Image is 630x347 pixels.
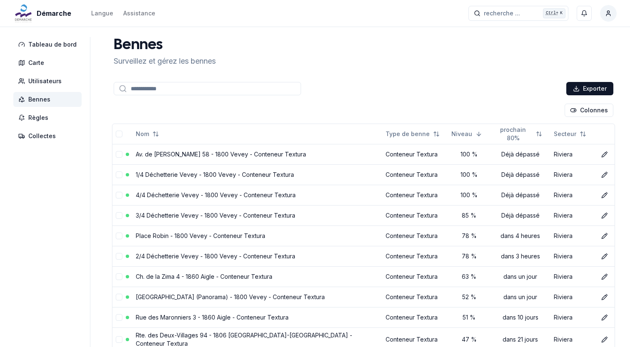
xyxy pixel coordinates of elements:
[565,104,613,117] button: Cocher les colonnes
[136,212,295,219] a: 3/4 Déchetterie Vevey - 1800 Vevey - Conteneur Textura
[451,313,487,322] div: 51 %
[494,191,547,199] div: Déjà dépassé
[116,294,122,300] button: select-row
[136,232,265,239] a: Place Robin - 1800 Vevey - Conteneur Textura
[114,37,216,54] h1: Bennes
[136,191,296,198] a: 4/4 Déchetterie Vevey - 1800 Vevey - Conteneur Textura
[494,232,547,240] div: dans 4 heures
[13,74,85,89] a: Utilisateurs
[91,8,113,18] button: Langue
[116,171,122,178] button: select-row
[116,151,122,158] button: select-row
[116,192,122,198] button: select-row
[136,293,325,300] a: [GEOGRAPHIC_DATA] (Panorama) - 1800 Vevey - Conteneur Textura
[489,127,547,141] button: Not sorted. Click to sort ascending.
[451,191,487,199] div: 100 %
[136,273,272,280] a: Ch. de la Zima 4 - 1860 Aigle - Conteneur Textura
[28,95,50,104] span: Bennes
[136,130,149,138] span: Nom
[13,8,75,18] a: Démarche
[13,55,85,70] a: Carte
[494,335,547,344] div: dans 21 jours
[550,185,595,205] td: Riviera
[566,82,613,95] button: Exporter
[381,127,445,141] button: Not sorted. Click to sort ascending.
[382,246,448,266] td: Conteneur Textura
[116,253,122,260] button: select-row
[451,130,472,138] span: Niveau
[116,314,122,321] button: select-row
[550,287,595,307] td: Riviera
[386,130,430,138] span: Type de benne
[451,171,487,179] div: 100 %
[550,226,595,246] td: Riviera
[494,126,533,142] span: prochain 80%
[451,150,487,159] div: 100 %
[382,226,448,246] td: Conteneur Textura
[451,335,487,344] div: 47 %
[554,130,576,138] span: Secteur
[382,266,448,287] td: Conteneur Textura
[451,273,487,281] div: 63 %
[494,252,547,260] div: dans 3 heures
[28,114,48,122] span: Règles
[494,313,547,322] div: dans 10 jours
[136,314,289,321] a: Rue des Maronniers 3 - 1860 Aigle - Conteneur Textura
[116,212,122,219] button: select-row
[468,6,568,21] button: recherche ...Ctrl+K
[451,211,487,220] div: 85 %
[136,253,295,260] a: 2/4 Déchetterie Vevey - 1800 Vevey - Conteneur Textura
[116,233,122,239] button: select-row
[550,246,595,266] td: Riviera
[116,336,122,343] button: select-row
[550,144,595,164] td: Riviera
[382,185,448,205] td: Conteneur Textura
[116,273,122,280] button: select-row
[382,164,448,185] td: Conteneur Textura
[13,37,85,52] a: Tableau de bord
[131,127,164,141] button: Not sorted. Click to sort ascending.
[382,144,448,164] td: Conteneur Textura
[446,127,487,141] button: Sorted descending. Click to sort ascending.
[451,252,487,260] div: 78 %
[550,164,595,185] td: Riviera
[494,171,547,179] div: Déjà dépassé
[451,232,487,240] div: 78 %
[549,127,591,141] button: Not sorted. Click to sort ascending.
[550,266,595,287] td: Riviera
[550,307,595,327] td: Riviera
[382,287,448,307] td: Conteneur Textura
[28,59,44,67] span: Carte
[136,151,306,158] a: Av. de [PERSON_NAME] 58 - 1800 Vevey - Conteneur Textura
[550,205,595,226] td: Riviera
[28,40,77,49] span: Tableau de bord
[13,92,85,107] a: Bennes
[382,307,448,327] td: Conteneur Textura
[28,132,56,140] span: Collectes
[484,9,520,17] span: recherche ...
[494,293,547,301] div: dans un jour
[494,150,547,159] div: Déjà dépassé
[13,110,85,125] a: Règles
[136,171,294,178] a: 1/4 Déchetterie Vevey - 1800 Vevey - Conteneur Textura
[382,205,448,226] td: Conteneur Textura
[13,3,33,23] img: Démarche Logo
[494,273,547,281] div: dans un jour
[136,332,352,347] a: Rte. des Deux-Villages 94 - 1806 [GEOGRAPHIC_DATA]-[GEOGRAPHIC_DATA] - Conteneur Textura
[37,8,71,18] span: Démarche
[116,131,122,137] button: select-all
[28,77,62,85] span: Utilisateurs
[123,8,155,18] a: Assistance
[451,293,487,301] div: 52 %
[13,129,85,144] a: Collectes
[91,9,113,17] div: Langue
[494,211,547,220] div: Déjà dépassé
[114,55,216,67] p: Surveillez et gérez les bennes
